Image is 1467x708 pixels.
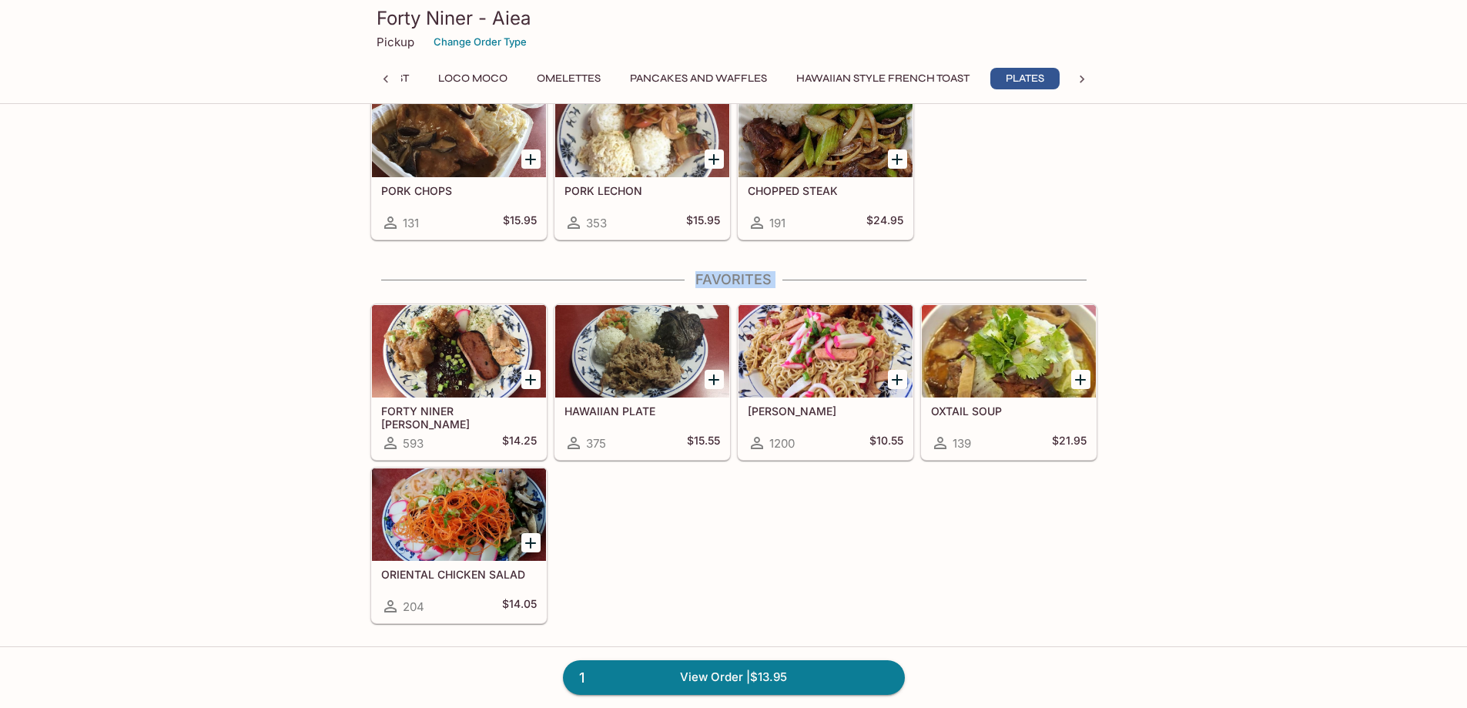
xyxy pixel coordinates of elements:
a: [PERSON_NAME]1200$10.55 [738,304,913,460]
div: PORK CHOPS [372,85,546,177]
h5: ORIENTAL CHICKEN SALAD [381,568,537,581]
button: Pancakes and Waffles [621,68,775,89]
span: 1 [570,667,594,689]
div: CHOPPED STEAK [739,85,913,177]
h5: HAWAIIAN PLATE [564,404,720,418]
a: ORIENTAL CHICKEN SALAD204$14.05 [371,468,547,623]
a: CHOPPED STEAK191$24.95 [738,84,913,240]
div: FRIED SAIMIN [739,305,913,398]
button: Hawaiian Style French Toast [788,68,978,89]
h5: $21.95 [1052,434,1087,452]
a: FORTY NINER [PERSON_NAME]593$14.25 [371,304,547,460]
span: 204 [403,599,424,614]
button: Add FORTY NINER BENTO [521,370,541,389]
h5: $14.05 [502,597,537,616]
h5: CHOPPED STEAK [748,184,903,197]
span: 191 [769,216,785,230]
h5: PORK LECHON [564,184,720,197]
span: 375 [586,436,606,451]
span: 353 [586,216,607,230]
span: 593 [403,436,424,451]
button: Add FRIED SAIMIN [888,370,907,389]
button: Add PORK CHOPS [521,149,541,169]
h5: $10.55 [869,434,903,452]
button: Add CHOPPED STEAK [888,149,907,169]
button: Add ORIENTAL CHICKEN SALAD [521,533,541,552]
span: 131 [403,216,419,230]
button: Plates [990,68,1060,89]
h4: Favorites [370,271,1097,288]
h5: $24.95 [866,213,903,232]
button: Add OXTAIL SOUP [1071,370,1090,389]
div: HAWAIIAN PLATE [555,305,729,398]
h5: $15.95 [686,213,720,232]
h5: $15.55 [687,434,720,452]
h5: [PERSON_NAME] [748,404,903,418]
h5: FORTY NINER [PERSON_NAME] [381,404,537,430]
span: 139 [953,436,971,451]
button: Omelettes [528,68,609,89]
button: Loco Moco [430,68,516,89]
a: HAWAIIAN PLATE375$15.55 [554,304,730,460]
h5: $14.25 [502,434,537,452]
a: 1View Order |$13.95 [563,660,905,694]
a: PORK CHOPS131$15.95 [371,84,547,240]
h5: OXTAIL SOUP [931,404,1087,418]
h5: $15.95 [503,213,537,232]
button: Change Order Type [427,30,534,54]
a: OXTAIL SOUP139$21.95 [921,304,1097,460]
a: PORK LECHON353$15.95 [554,84,730,240]
div: ORIENTAL CHICKEN SALAD [372,468,546,561]
p: Pickup [377,35,414,49]
div: OXTAIL SOUP [922,305,1096,398]
h5: PORK CHOPS [381,184,537,197]
h3: Forty Niner - Aiea [377,6,1091,30]
div: FORTY NINER BENTO [372,305,546,398]
span: 1200 [769,436,795,451]
button: Add PORK LECHON [705,149,724,169]
div: PORK LECHON [555,85,729,177]
button: Add HAWAIIAN PLATE [705,370,724,389]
